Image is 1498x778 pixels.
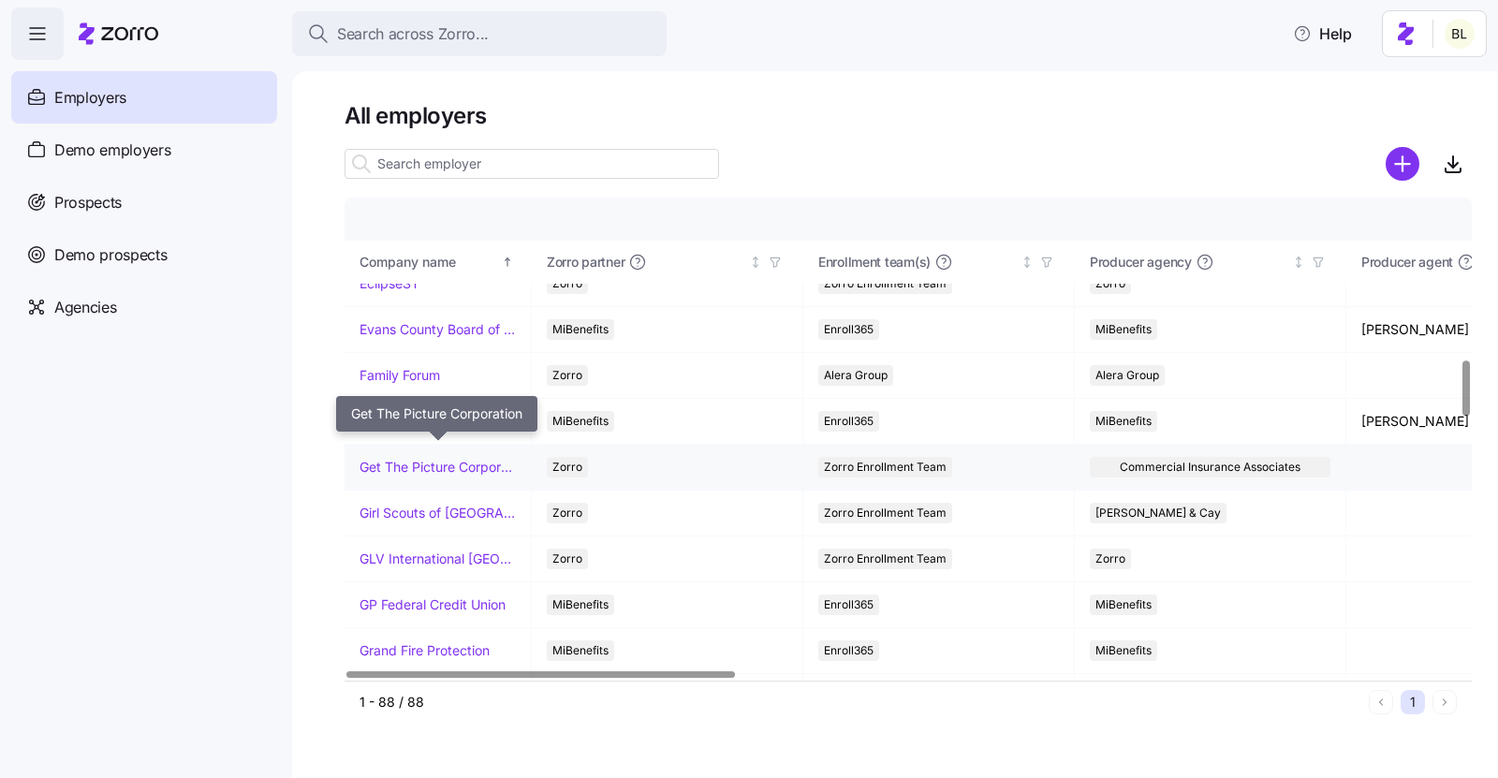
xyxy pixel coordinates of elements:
div: Not sorted [1292,256,1305,269]
span: Zorro [552,457,582,477]
span: MiBenefits [552,595,609,615]
span: Zorro [1095,273,1125,294]
span: Agencies [54,296,116,319]
span: Demo prospects [54,243,168,267]
span: Employers [54,86,126,110]
a: Family Forum [360,366,440,385]
span: Zorro Enrollment Team [824,273,947,294]
span: Alera Group [824,365,888,386]
span: Prospects [54,191,122,214]
span: Zorro [1095,549,1125,569]
svg: add icon [1386,147,1419,181]
div: Company name [360,252,498,272]
button: Previous page [1369,690,1393,714]
button: Search across Zorro... [292,11,667,56]
span: Search across Zorro... [337,22,489,46]
th: Zorro partnerNot sorted [532,241,803,284]
span: MiBenefits [552,411,609,432]
span: Producer agency [1090,253,1192,272]
span: MiBenefits [1095,319,1152,340]
span: Zorro [552,365,582,386]
input: Search employer [345,149,719,179]
span: MiBenefits [1095,640,1152,661]
button: 1 [1401,690,1425,714]
span: MiBenefits [1095,411,1152,432]
th: Producer agencyNot sorted [1075,241,1346,284]
div: Sorted ascending [501,256,514,269]
span: [PERSON_NAME] & Cay [1095,503,1221,523]
button: Next page [1432,690,1457,714]
span: Zorro [552,503,582,523]
span: Enrollment team(s) [818,253,931,272]
span: Enroll365 [824,411,874,432]
span: Zorro [552,549,582,569]
span: Zorro partner [547,253,624,272]
span: Enroll365 [824,595,874,615]
div: Not sorted [1021,256,1034,269]
div: Not sorted [749,256,762,269]
span: Enroll365 [824,640,874,661]
span: Commercial Insurance Associates [1120,457,1300,477]
span: Help [1293,22,1352,45]
a: Get The Picture Corporation [360,458,516,477]
span: Demo employers [54,139,171,162]
th: Company nameSorted ascending [345,241,532,284]
span: Zorro Enrollment Team [824,457,947,477]
th: Enrollment team(s)Not sorted [803,241,1075,284]
a: Girl Scouts of [GEOGRAPHIC_DATA][US_STATE] [360,504,516,522]
span: Producer agent [1361,253,1453,272]
a: [PERSON_NAME]'s Appliance/[PERSON_NAME]'s Academy/Fluid Services [360,412,516,431]
a: Demo prospects [11,228,277,281]
a: Prospects [11,176,277,228]
a: Evans County Board of Commissioners [360,320,516,339]
span: Zorro [552,273,582,294]
span: Zorro Enrollment Team [824,549,947,569]
a: GLV International [GEOGRAPHIC_DATA] [360,550,516,568]
span: MiBenefits [1095,595,1152,615]
span: Zorro Enrollment Team [824,503,947,523]
a: Employers [11,71,277,124]
span: Enroll365 [824,319,874,340]
div: 1 - 88 / 88 [360,693,1361,712]
h1: All employers [345,101,1472,130]
span: MiBenefits [552,319,609,340]
span: Alera Group [1095,365,1159,386]
button: Help [1278,15,1367,52]
a: Agencies [11,281,277,333]
img: 2fabda6663eee7a9d0b710c60bc473af [1445,19,1475,49]
a: Demo employers [11,124,277,176]
a: GP Federal Credit Union [360,595,506,614]
span: MiBenefits [552,640,609,661]
a: Grand Fire Protection [360,641,490,660]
